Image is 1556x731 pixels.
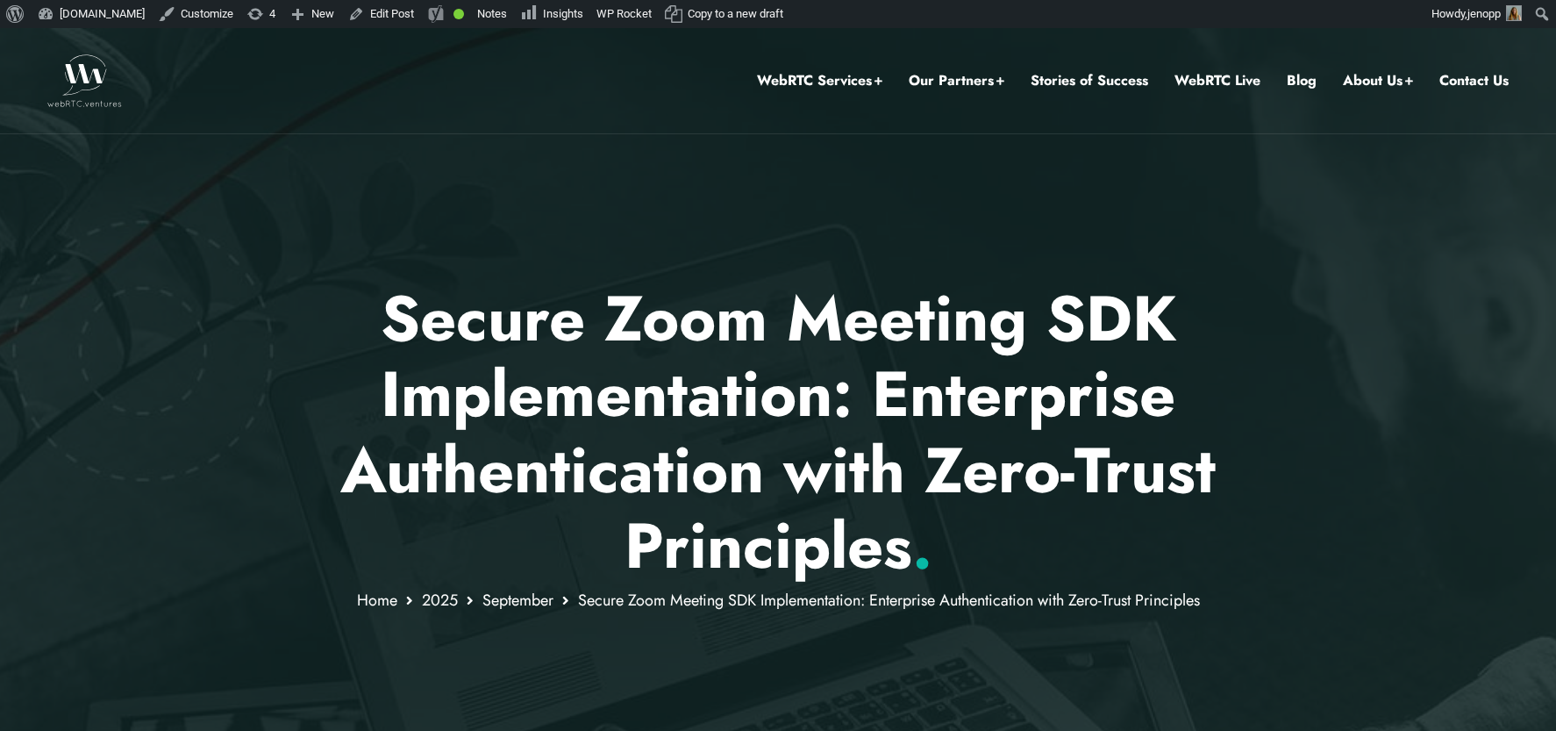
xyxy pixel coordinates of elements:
[1287,69,1317,92] a: Blog
[1174,69,1260,92] a: WebRTC Live
[1439,69,1509,92] a: Contact Us
[453,9,464,19] div: Good
[357,589,397,612] a: Home
[1031,69,1148,92] a: Stories of Success
[1343,69,1413,92] a: About Us
[265,281,1292,584] p: Secure Zoom Meeting SDK Implementation: Enterprise Authentication with Zero-Trust Principles
[578,589,1200,612] span: Secure Zoom Meeting SDK Implementation: Enterprise Authentication with Zero-Trust Principles
[1467,7,1501,20] span: jenopp
[47,54,122,107] img: WebRTC.ventures
[482,589,553,612] a: September
[422,589,458,612] a: 2025
[909,69,1004,92] a: Our Partners
[757,69,882,92] a: WebRTC Services
[912,500,932,591] span: .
